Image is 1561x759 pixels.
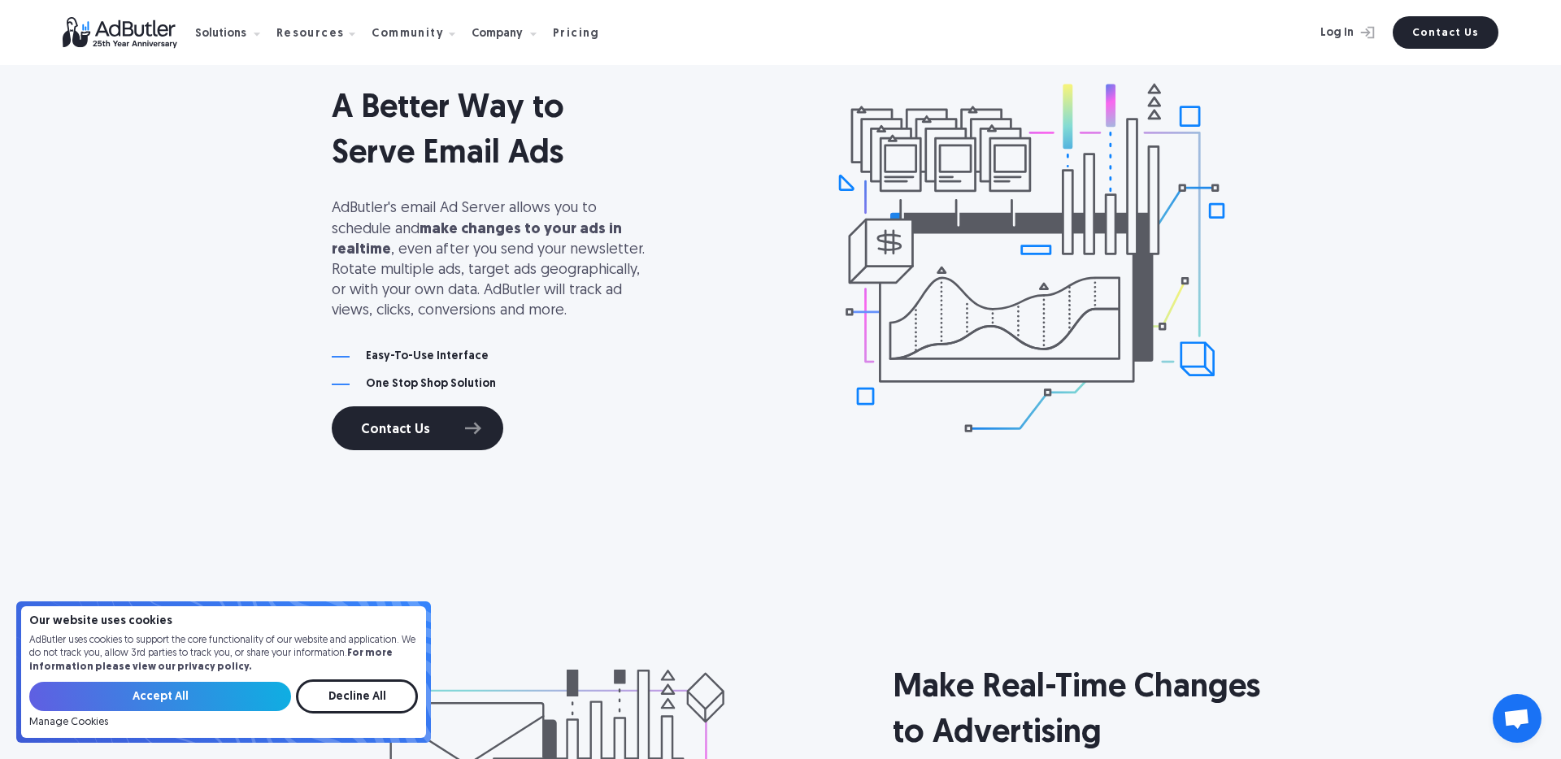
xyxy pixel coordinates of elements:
h2: A Better Way to Serve Email Ads [332,86,779,177]
p: AdButler's email Ad Server allows you to schedule and , even after you send your newsletter. Rota... [332,198,657,321]
p: AdButler uses cookies to support the core functionality of our website and application. We do not... [29,634,418,674]
div: Resources [276,28,345,40]
a: Open chat [1493,694,1541,743]
a: Manage Cookies [29,717,108,728]
div: Pricing [553,28,600,40]
h4: Our website uses cookies [29,616,418,627]
a: Contact Us [1393,16,1498,49]
div: Solutions [195,28,246,40]
a: Pricing [553,25,613,40]
a: Contact Us [332,406,503,450]
strong: make changes to your ads in realtime [332,222,622,258]
a: Log In [1277,16,1383,49]
input: Accept All [29,682,291,711]
input: Decline All [296,679,418,713]
h4: One Stop Shop Solution [366,379,496,390]
h2: Make Real-Time Changes to Advertising [893,666,1340,757]
h4: Easy-To-Use Interface [366,351,489,362]
div: Community [372,28,444,40]
div: Company [472,28,523,40]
